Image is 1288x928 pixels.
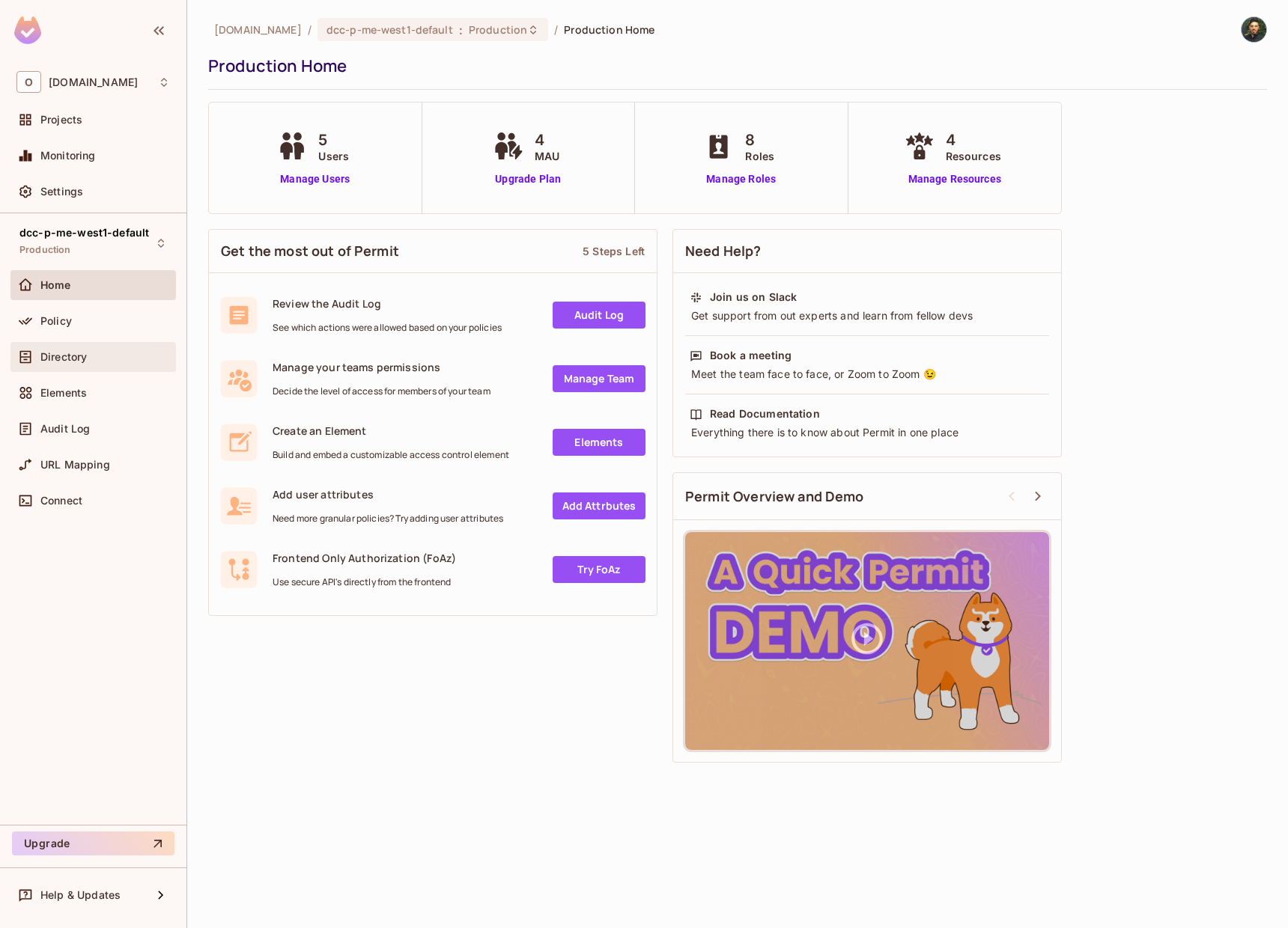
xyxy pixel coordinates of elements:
span: Monitoring [40,150,96,162]
span: : [458,24,464,36]
span: dcc-p-me-west1-default [19,227,149,239]
button: Upgrade [12,831,174,855]
span: Need Help? [685,242,762,260]
span: Frontend Only Authorization (FoAz) [273,551,456,565]
span: Production Home [564,22,654,37]
a: Upgrade Plan [490,171,567,187]
a: Add Attrbutes [553,492,645,519]
span: Projects [40,114,82,126]
span: Review the Audit Log [273,296,502,311]
a: Manage Roles [700,171,782,187]
span: Policy [40,315,72,327]
span: 4 [535,129,559,151]
span: Manage your teams permissions [273,360,490,374]
a: Manage Team [553,365,645,392]
div: Everything there is to know about Permit in one place [690,425,1045,440]
span: Workspace: onvego.com [49,76,138,88]
span: Use secure API's directly from the frontend [273,576,456,588]
span: Settings [40,186,83,198]
span: 4 [946,129,1001,151]
span: Audit Log [40,423,90,435]
span: Create an Element [273,424,509,438]
span: Directory [40,351,87,363]
div: Read Documentation [710,406,820,421]
span: Users [318,148,349,164]
div: Book a meeting [710,348,792,363]
span: See which actions were allowed based on your policies [273,322,502,334]
div: Production Home [208,55,1260,77]
a: Try FoAz [553,556,645,583]
span: the active workspace [214,22,302,37]
span: Production [469,22,527,37]
li: / [554,22,558,37]
span: Connect [40,495,82,507]
div: Get support from out experts and learn from fellow devs [690,308,1045,323]
li: / [308,22,312,37]
span: Resources [946,148,1001,164]
a: Manage Users [273,171,356,187]
span: Roles [745,148,774,164]
span: dcc-p-me-west1-default [326,22,453,37]
span: 8 [745,129,774,151]
span: Permit Overview and Demo [685,487,864,506]
span: Build and embed a customizable access control element [273,449,509,461]
span: Decide the level of access for members of your team [273,385,490,397]
span: 5 [318,129,349,151]
img: kobi malka [1242,17,1266,42]
span: Elements [40,387,87,399]
img: SReyMgAAAABJRU5ErkJggg== [14,16,41,44]
span: Production [19,244,71,256]
span: Add user attributes [273,487,503,501]
a: Manage Resources [901,171,1009,187]
span: Help & Updates [40,889,121,901]
a: Audit Log [553,302,645,329]
a: Elements [553,429,645,456]
span: Home [40,279,71,291]
div: Join us on Slack [710,290,797,305]
span: MAU [535,148,559,164]
div: Meet the team face to face, or Zoom to Zoom 😉 [690,367,1045,382]
span: O [16,71,41,93]
span: Get the most out of Permit [221,242,399,260]
span: URL Mapping [40,459,110,471]
div: 5 Steps Left [583,244,645,258]
span: Need more granular policies? Try adding user attributes [273,513,503,525]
